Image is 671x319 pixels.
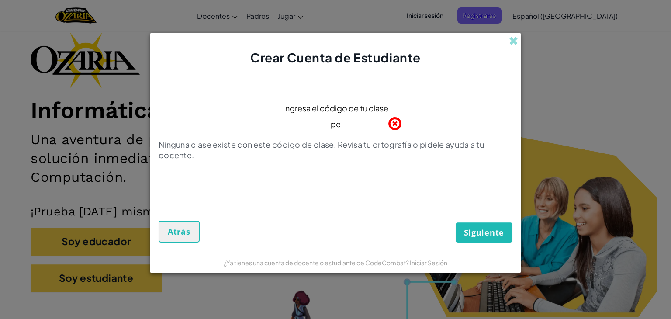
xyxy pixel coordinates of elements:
span: Crear Cuenta de Estudiante [250,50,421,65]
button: Siguiente [456,222,512,243]
a: Iniciar Sesión [410,259,447,267]
span: ¿Ya tienes una cuenta de docente o estudiante de CodeCombat? [224,259,410,267]
p: Ninguna clase existe con este código de clase. Revisa tu ortografía o pidele ayuda a tu docente. [159,139,512,160]
span: Ingresa el código de tu clase [283,102,388,114]
span: Siguiente [464,227,504,238]
span: Atrás [168,226,190,237]
button: Atrás [159,221,200,243]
